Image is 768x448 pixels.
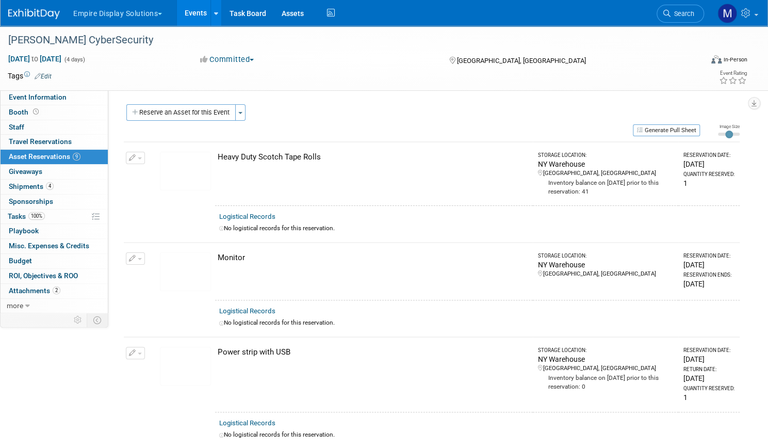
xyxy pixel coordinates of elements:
[538,252,674,260] div: Storage Location:
[9,152,80,161] span: Asset Reservations
[538,260,674,270] div: NY Warehouse
[219,307,275,315] a: Logistical Records
[53,286,60,294] span: 2
[219,224,736,233] div: No logistical records for this reservation.
[8,71,52,81] td: Tags
[219,419,275,427] a: Logistical Records
[8,9,60,19] img: ExhibitDay
[538,169,674,178] div: [GEOGRAPHIC_DATA], [GEOGRAPHIC_DATA]
[683,159,736,169] div: [DATE]
[219,430,736,439] div: No logistical records for this reservation.
[683,178,736,188] div: 1
[69,313,87,327] td: Personalize Event Tab Strip
[197,54,258,65] button: Committed
[711,55,722,63] img: Format-Inperson.png
[683,152,736,159] div: Reservation Date:
[717,4,737,23] img: Matt h
[657,5,704,23] a: Search
[1,135,108,149] a: Travel Reservations
[160,152,211,190] img: View Images
[683,252,736,260] div: Reservation Date:
[538,347,674,354] div: Storage Location:
[126,104,236,121] button: Reserve an Asset for this Event
[9,108,41,116] span: Booth
[633,124,700,136] button: Generate Pull Sheet
[1,150,108,164] a: Asset Reservations9
[683,366,736,373] div: Return Date:
[9,271,78,280] span: ROI, Objectives & ROO
[683,385,736,392] div: Quantity Reserved:
[1,269,108,283] a: ROI, Objectives & ROO
[219,213,275,220] a: Logistical Records
[538,178,674,196] div: Inventory balance on [DATE] prior to this reservation: 41
[31,108,41,116] span: Booth not reserved yet
[1,210,108,224] a: Tasks100%
[219,318,736,327] div: No logistical records for this reservation.
[28,212,45,220] span: 100%
[46,182,54,190] span: 4
[683,271,736,279] div: Reservation Ends:
[719,71,747,76] div: Event Rating
[538,373,674,391] div: Inventory balance on [DATE] prior to this reservation: 0
[9,197,53,205] span: Sponsorships
[5,31,684,50] div: [PERSON_NAME] CyberSecurity
[683,171,736,178] div: Quantity Reserved:
[218,152,529,163] div: Heavy Duty Scotch Tape Rolls
[1,239,108,253] a: Misc. Expenses & Credits
[9,123,24,131] span: Staff
[9,93,67,101] span: Event Information
[35,73,52,80] a: Edit
[683,373,736,383] div: [DATE]
[218,252,529,263] div: Monitor
[8,54,62,63] span: [DATE] [DATE]
[30,55,40,63] span: to
[538,354,674,364] div: NY Warehouse
[683,354,736,364] div: [DATE]
[9,242,89,250] span: Misc. Expenses & Credits
[1,90,108,105] a: Event Information
[160,252,211,291] img: View Images
[9,137,72,146] span: Travel Reservations
[7,301,23,310] span: more
[1,120,108,135] a: Staff
[160,347,211,386] img: View Images
[538,364,674,373] div: [GEOGRAPHIC_DATA], [GEOGRAPHIC_DATA]
[8,212,45,220] span: Tasks
[457,57,586,65] span: [GEOGRAPHIC_DATA], [GEOGRAPHIC_DATA]
[73,153,80,161] span: 9
[1,165,108,179] a: Giveaways
[1,299,108,313] a: more
[1,224,108,238] a: Playbook
[718,123,740,130] div: Image Size
[538,152,674,159] div: Storage Location:
[683,279,736,289] div: [DATE]
[9,182,54,190] span: Shipments
[671,10,694,18] span: Search
[1,180,108,194] a: Shipments4
[723,56,747,63] div: In-Person
[538,159,674,169] div: NY Warehouse
[1,284,108,298] a: Attachments2
[637,54,747,69] div: Event Format
[9,286,60,295] span: Attachments
[218,347,529,358] div: Power strip with USB
[9,257,32,265] span: Budget
[63,56,85,63] span: (4 days)
[87,313,108,327] td: Toggle Event Tabs
[9,227,39,235] span: Playbook
[1,195,108,209] a: Sponsorships
[1,254,108,268] a: Budget
[9,167,42,175] span: Giveaways
[683,260,736,270] div: [DATE]
[538,270,674,278] div: [GEOGRAPHIC_DATA], [GEOGRAPHIC_DATA]
[683,392,736,403] div: 1
[1,105,108,120] a: Booth
[683,347,736,354] div: Reservation Date:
